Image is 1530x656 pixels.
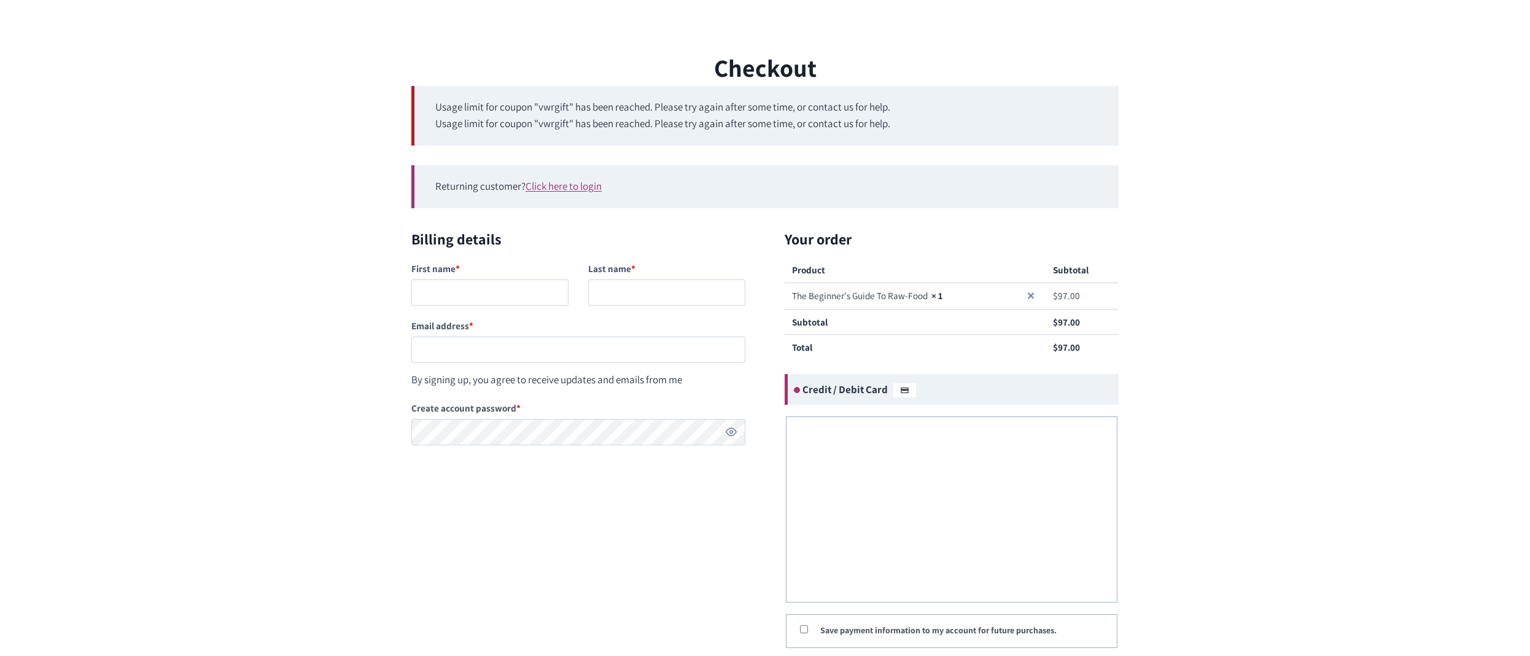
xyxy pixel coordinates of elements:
label: Save payment information to my account for future purchases. [820,625,1057,636]
th: Product [785,257,1046,283]
th: Subtotal [1046,257,1119,283]
h3: Billing details [411,228,745,250]
label: First name [411,257,569,280]
span: $ [1053,316,1058,328]
label: Email address [411,314,745,337]
li: Usage limit for coupon "vwrgift" has been reached. Please try again after some time, or contact u... [435,99,1098,115]
span: The Beginner's Guide To Raw-Food [792,289,928,302]
strong: × 1 [931,289,942,302]
button: Show password [724,426,738,439]
div: Returning customer? [411,165,1119,208]
bdi: 97.00 [1053,289,1080,302]
a: Remove this item [1023,289,1038,303]
label: Create account password [411,397,745,420]
label: Credit / Debit Card [785,374,1119,405]
iframe: Secure payment input frame [798,421,1100,596]
bdi: 97.00 [1053,316,1080,328]
a: Click here to login [526,179,602,193]
label: Last name [588,257,745,280]
span: $ [1053,341,1058,353]
img: Credit / Debit Card [893,383,916,397]
p: By signing up, you agree to receive updates and emails from me [411,372,745,388]
bdi: 97.00 [1053,341,1080,353]
h1: Checkout [411,49,1119,86]
h3: Your order [765,228,1119,250]
th: Total [785,335,1046,360]
th: Subtotal [785,309,1046,335]
li: Usage limit for coupon "vwrgift" has been reached. Please try again after some time, or contact u... [435,115,1098,132]
span: $ [1053,289,1058,302]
